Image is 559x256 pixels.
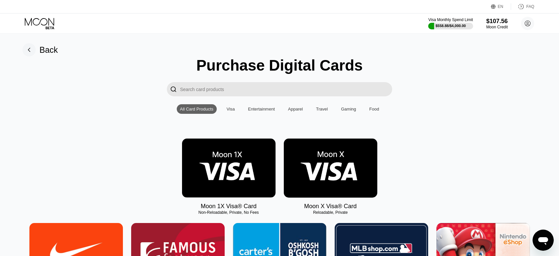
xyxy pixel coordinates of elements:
div: Back [40,45,58,55]
div:  [170,85,177,93]
div:  [167,82,180,96]
div: Moon 1X Visa® Card [201,203,256,210]
iframe: Bouton de lancement de la fenêtre de messagerie [533,230,554,251]
div: Apparel [285,104,306,114]
div: Apparel [288,107,303,112]
div: FAQ [511,3,534,10]
div: Gaming [338,104,359,114]
div: Travel [316,107,328,112]
div: Food [369,107,379,112]
div: Visa [223,104,238,114]
div: $558.88 / $4,000.00 [435,24,466,28]
div: All Card Products [177,104,217,114]
div: EN [498,4,503,9]
div: Visa Monthly Spend Limit$558.88/$4,000.00 [428,17,473,29]
input: Search card products [180,82,392,96]
div: Gaming [341,107,356,112]
div: Visa Monthly Spend Limit [428,17,473,22]
div: $107.56 [486,18,508,25]
div: Moon Credit [486,25,508,29]
div: Visa [227,107,235,112]
div: Moon X Visa® Card [304,203,356,210]
div: Reloadable, Private [284,210,377,215]
div: Entertainment [245,104,278,114]
div: EN [491,3,511,10]
div: All Card Products [180,107,213,112]
div: Back [22,43,58,56]
div: Purchase Digital Cards [196,56,363,74]
div: Non-Reloadable, Private, No Fees [182,210,276,215]
div: FAQ [526,4,534,9]
div: Food [366,104,383,114]
div: $107.56Moon Credit [486,18,508,29]
div: Entertainment [248,107,275,112]
div: Travel [313,104,331,114]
